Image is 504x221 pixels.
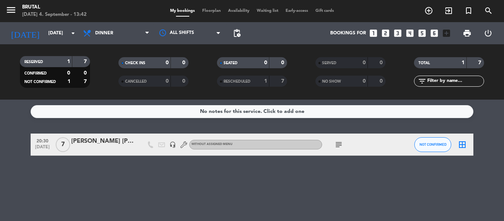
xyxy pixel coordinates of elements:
[369,28,378,38] i: looks_one
[334,140,343,149] i: subject
[169,141,176,148] i: headset_mic
[264,79,267,84] strong: 1
[458,140,467,149] i: border_all
[420,142,446,146] span: NOT CONFIRMED
[95,31,113,36] span: Dinner
[427,77,484,85] input: Filter by name...
[424,6,433,15] i: add_circle_outline
[418,61,430,65] span: TOTAL
[463,29,472,38] span: print
[312,9,338,13] span: Gift cards
[200,107,304,116] div: No notes for this service. Click to add one
[224,9,253,13] span: Availability
[56,137,70,152] span: 7
[380,79,384,84] strong: 0
[6,4,17,15] i: menu
[484,29,493,38] i: power_settings_new
[264,60,267,65] strong: 0
[363,60,366,65] strong: 0
[381,28,390,38] i: looks_two
[477,22,498,44] div: LOG OUT
[84,79,88,84] strong: 7
[417,28,427,38] i: looks_5
[24,72,47,75] span: CONFIRMED
[414,137,451,152] button: NOT CONFIRMED
[84,70,88,76] strong: 0
[199,9,224,13] span: Floorplan
[166,9,199,13] span: My bookings
[166,79,169,84] strong: 0
[253,9,282,13] span: Waiting list
[84,59,88,64] strong: 7
[33,136,52,145] span: 20:30
[462,60,465,65] strong: 1
[6,4,17,18] button: menu
[444,6,453,15] i: exit_to_app
[405,28,415,38] i: looks_4
[380,60,384,65] strong: 0
[182,79,187,84] strong: 0
[429,28,439,38] i: looks_6
[464,6,473,15] i: turned_in_not
[224,80,251,83] span: RESCHEDULED
[166,60,169,65] strong: 0
[281,60,286,65] strong: 0
[22,4,87,11] div: Brutal
[282,9,312,13] span: Early-access
[24,60,43,64] span: RESERVED
[125,61,145,65] span: CHECK INS
[22,11,87,18] div: [DATE] 4. September - 13:42
[6,25,45,41] i: [DATE]
[322,61,336,65] span: SERVED
[281,79,286,84] strong: 7
[330,31,366,36] span: Bookings for
[67,70,70,76] strong: 0
[68,79,70,84] strong: 1
[24,80,56,84] span: NOT CONFIRMED
[232,29,241,38] span: pending_actions
[322,80,341,83] span: NO SHOW
[125,80,147,83] span: CANCELLED
[67,59,70,64] strong: 1
[182,60,187,65] strong: 0
[442,28,451,38] i: add_box
[478,60,483,65] strong: 7
[418,77,427,86] i: filter_list
[71,137,134,146] div: [PERSON_NAME] [PERSON_NAME]
[484,6,493,15] i: search
[363,79,366,84] strong: 0
[224,61,238,65] span: SEATED
[33,145,52,153] span: [DATE]
[191,143,232,146] span: Without assigned menu
[69,29,77,38] i: arrow_drop_down
[393,28,403,38] i: looks_3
